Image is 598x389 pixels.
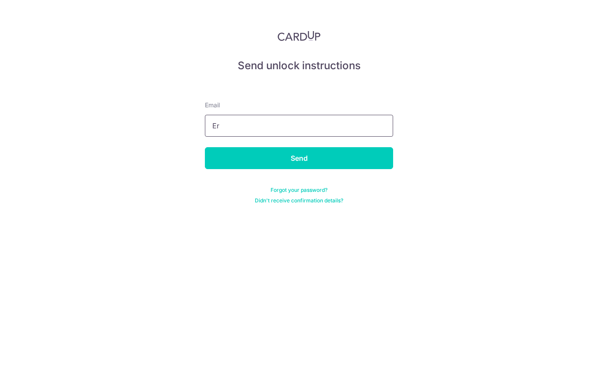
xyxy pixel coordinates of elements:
a: Forgot your password? [271,187,327,194]
input: Enter your Email [205,115,393,137]
input: Send [205,147,393,169]
h5: Send unlock instructions [205,59,393,73]
span: translation missing: en.devise.label.Email [205,101,220,109]
a: Didn't receive confirmation details? [255,197,343,204]
img: CardUp Logo [278,31,320,41]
